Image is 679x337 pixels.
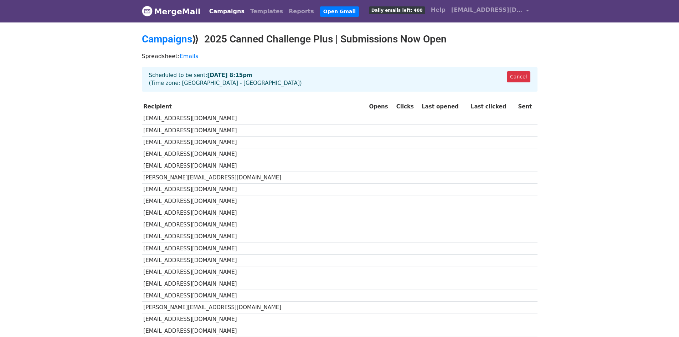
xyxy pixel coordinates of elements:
[142,67,537,92] div: Scheduled to be sent: (Time zone: [GEOGRAPHIC_DATA] - [GEOGRAPHIC_DATA])
[516,101,537,113] th: Sent
[206,4,247,19] a: Campaigns
[142,302,367,313] td: [PERSON_NAME][EMAIL_ADDRESS][DOMAIN_NAME]
[286,4,317,19] a: Reports
[395,101,420,113] th: Clicks
[142,242,367,254] td: [EMAIL_ADDRESS][DOMAIN_NAME]
[142,290,367,302] td: [EMAIL_ADDRESS][DOMAIN_NAME]
[420,101,469,113] th: Last opened
[142,113,367,124] td: [EMAIL_ADDRESS][DOMAIN_NAME]
[142,172,367,184] td: [PERSON_NAME][EMAIL_ADDRESS][DOMAIN_NAME]
[180,53,199,60] a: Emails
[142,148,367,160] td: [EMAIL_ADDRESS][DOMAIN_NAME]
[142,231,367,242] td: [EMAIL_ADDRESS][DOMAIN_NAME]
[142,33,192,45] a: Campaigns
[643,303,679,337] iframe: Chat Widget
[142,124,367,136] td: [EMAIL_ADDRESS][DOMAIN_NAME]
[448,3,532,20] a: [EMAIL_ADDRESS][DOMAIN_NAME]
[142,207,367,219] td: [EMAIL_ADDRESS][DOMAIN_NAME]
[142,254,367,266] td: [EMAIL_ADDRESS][DOMAIN_NAME]
[142,52,537,60] p: Spreadsheet:
[142,33,537,45] h2: ⟫ 2025 Canned Challenge Plus | Submissions Now Open
[367,101,395,113] th: Opens
[247,4,286,19] a: Templates
[369,6,425,14] span: Daily emails left: 400
[428,3,448,17] a: Help
[142,101,367,113] th: Recipient
[142,266,367,278] td: [EMAIL_ADDRESS][DOMAIN_NAME]
[142,325,367,337] td: [EMAIL_ADDRESS][DOMAIN_NAME]
[507,71,530,82] a: Cancel
[142,219,367,231] td: [EMAIL_ADDRESS][DOMAIN_NAME]
[142,6,153,16] img: MergeMail logo
[142,184,367,195] td: [EMAIL_ADDRESS][DOMAIN_NAME]
[451,6,523,14] span: [EMAIL_ADDRESS][DOMAIN_NAME]
[366,3,428,17] a: Daily emails left: 400
[320,6,359,17] a: Open Gmail
[142,278,367,290] td: [EMAIL_ADDRESS][DOMAIN_NAME]
[142,313,367,325] td: [EMAIL_ADDRESS][DOMAIN_NAME]
[142,195,367,207] td: [EMAIL_ADDRESS][DOMAIN_NAME]
[142,136,367,148] td: [EMAIL_ADDRESS][DOMAIN_NAME]
[207,72,252,78] strong: [DATE] 8:15pm
[142,4,201,19] a: MergeMail
[469,101,516,113] th: Last clicked
[142,160,367,172] td: [EMAIL_ADDRESS][DOMAIN_NAME]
